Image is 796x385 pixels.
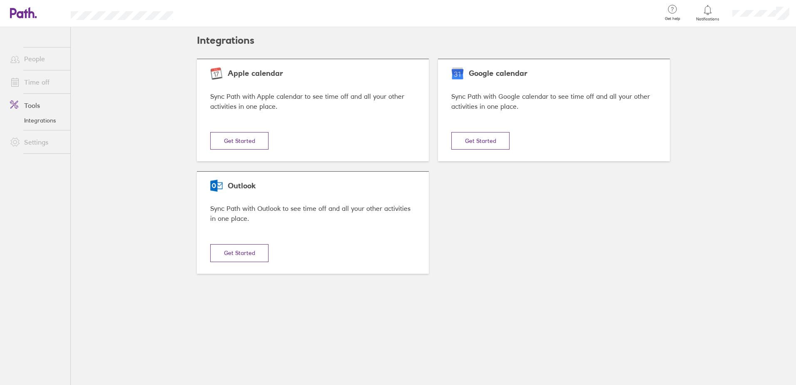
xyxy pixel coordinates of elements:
a: People [3,50,70,67]
div: Apple calendar [210,69,415,78]
button: Get Started [210,132,269,150]
a: Settings [3,134,70,150]
div: Sync Path with Apple calendar to see time off and all your other activities in one place. [210,91,415,112]
a: Tools [3,97,70,114]
div: Sync Path with Google calendar to see time off and all your other activities in one place. [451,91,657,112]
button: Get Started [210,244,269,262]
span: Get help [659,16,686,21]
div: Google calendar [451,69,657,78]
button: Get Started [451,132,510,150]
div: Sync Path with Outlook to see time off and all your other activities in one place. [210,203,415,224]
span: Notifications [694,17,721,22]
a: Notifications [694,4,721,22]
a: Time off [3,74,70,90]
div: Outlook [210,182,415,190]
a: Integrations [3,114,70,127]
h2: Integrations [197,27,254,54]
